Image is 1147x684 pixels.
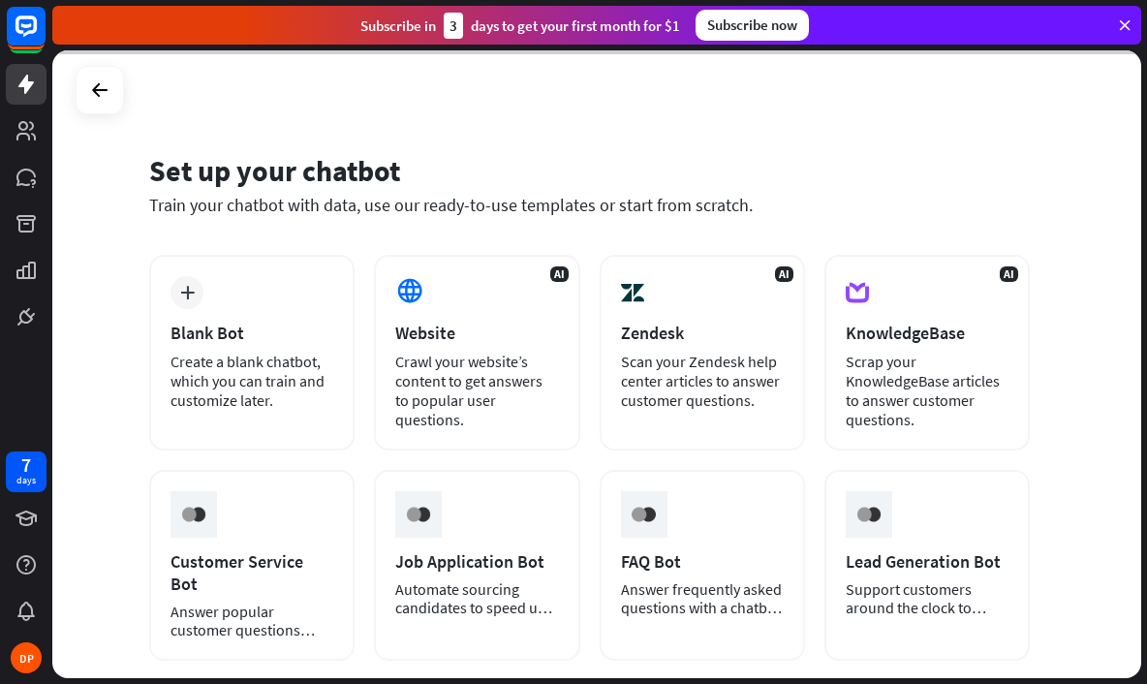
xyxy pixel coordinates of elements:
div: DP [11,642,42,673]
a: 7 days [6,451,46,492]
div: 3 [444,13,463,39]
div: Subscribe in days to get your first month for $1 [360,13,680,39]
div: 7 [21,456,31,474]
div: days [16,474,36,487]
div: Subscribe now [696,10,809,41]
